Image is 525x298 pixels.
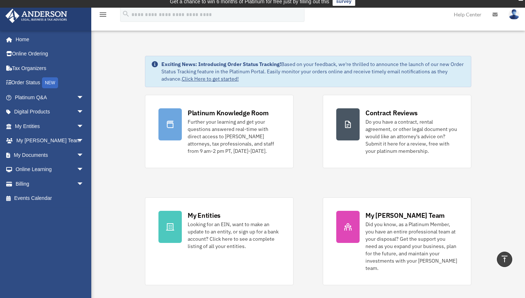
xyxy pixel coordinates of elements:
[5,105,95,119] a: Digital Productsarrow_drop_down
[161,61,465,82] div: Based on your feedback, we're thrilled to announce the launch of our new Order Status Tracking fe...
[365,118,458,155] div: Do you have a contract, rental agreement, or other legal document you would like an attorney's ad...
[77,119,91,134] span: arrow_drop_down
[323,95,471,168] a: Contract Reviews Do you have a contract, rental agreement, or other legal document you would like...
[365,108,418,117] div: Contract Reviews
[145,95,294,168] a: Platinum Knowledge Room Further your learning and get your questions answered real-time with dire...
[122,10,130,18] i: search
[365,221,458,272] div: Did you know, as a Platinum Member, you have an entire professional team at your disposal? Get th...
[161,61,281,67] strong: Exciting News: Introducing Order Status Tracking!
[188,108,269,117] div: Platinum Knowledge Room
[323,197,471,285] a: My [PERSON_NAME] Team Did you know, as a Platinum Member, you have an entire professional team at...
[3,9,69,23] img: Anderson Advisors Platinum Portal
[77,148,91,163] span: arrow_drop_down
[5,47,95,61] a: Online Ordering
[77,177,91,191] span: arrow_drop_down
[5,119,95,133] a: My Entitiesarrow_drop_down
[77,90,91,105] span: arrow_drop_down
[365,211,445,220] div: My [PERSON_NAME] Team
[99,13,107,19] a: menu
[5,177,95,191] a: Billingarrow_drop_down
[500,255,509,263] i: vertical_align_top
[77,162,91,177] span: arrow_drop_down
[509,9,520,20] img: User Pic
[145,197,294,285] a: My Entities Looking for an EIN, want to make an update to an entity, or sign up for a bank accoun...
[42,77,58,88] div: NEW
[5,162,95,177] a: Online Learningarrow_drop_down
[5,90,95,105] a: Platinum Q&Aarrow_drop_down
[182,76,239,82] a: Click Here to get started!
[188,211,221,220] div: My Entities
[188,221,280,250] div: Looking for an EIN, want to make an update to an entity, or sign up for a bank account? Click her...
[99,10,107,19] i: menu
[5,32,91,47] a: Home
[497,252,512,267] a: vertical_align_top
[77,133,91,148] span: arrow_drop_down
[5,148,95,162] a: My Documentsarrow_drop_down
[77,105,91,120] span: arrow_drop_down
[188,118,280,155] div: Further your learning and get your questions answered real-time with direct access to [PERSON_NAM...
[5,133,95,148] a: My [PERSON_NAME] Teamarrow_drop_down
[5,61,95,76] a: Tax Organizers
[5,191,95,206] a: Events Calendar
[5,76,95,90] a: Order StatusNEW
